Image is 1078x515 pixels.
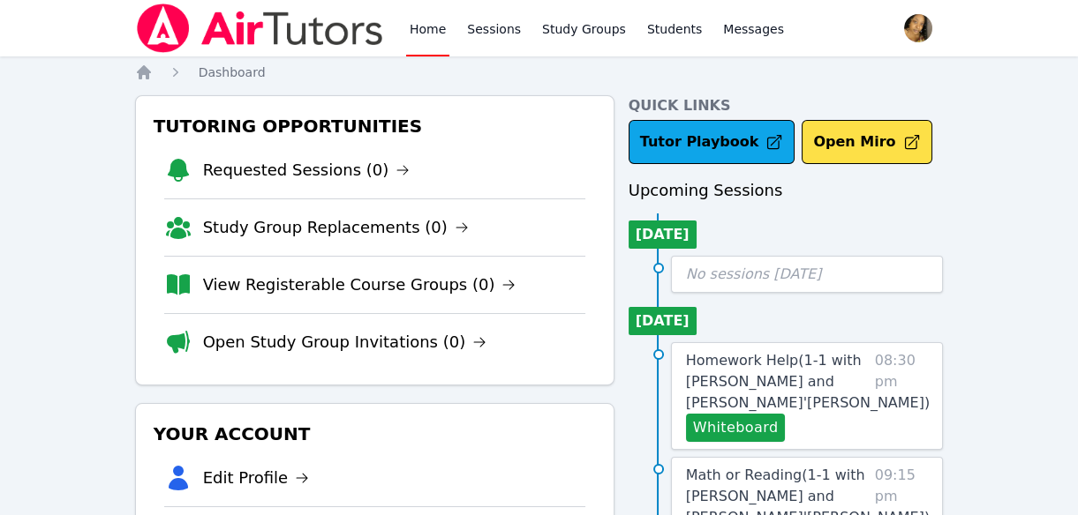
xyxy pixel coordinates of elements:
[203,215,469,240] a: Study Group Replacements (0)
[629,307,697,335] li: [DATE]
[629,120,795,164] a: Tutor Playbook
[686,350,930,414] a: Homework Help(1-1 with [PERSON_NAME] and [PERSON_NAME]'[PERSON_NAME])
[203,158,411,183] a: Requested Sessions (0)
[135,4,385,53] img: Air Tutors
[203,272,516,297] a: View Registerable Course Groups (0)
[802,120,931,164] button: Open Miro
[150,418,599,450] h3: Your Account
[629,178,944,203] h3: Upcoming Sessions
[875,350,929,442] span: 08:30 pm
[135,63,944,81] nav: Breadcrumb
[199,65,266,79] span: Dashboard
[629,220,697,249] li: [DATE]
[723,20,784,38] span: Messages
[203,330,487,355] a: Open Study Group Invitations (0)
[203,466,310,490] a: Edit Profile
[629,95,944,116] h4: Quick Links
[686,265,822,282] span: No sessions [DATE]
[686,414,786,442] button: Whiteboard
[150,110,599,142] h3: Tutoring Opportunities
[199,63,266,81] a: Dashboard
[686,352,930,411] span: Homework Help ( 1-1 with [PERSON_NAME] and [PERSON_NAME]'[PERSON_NAME] )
